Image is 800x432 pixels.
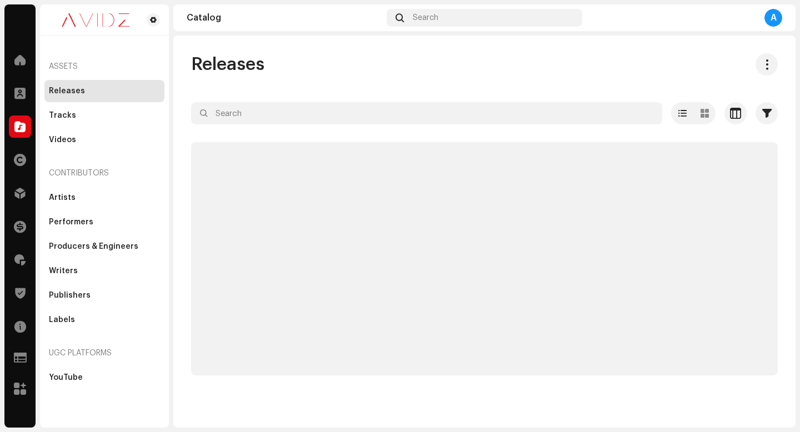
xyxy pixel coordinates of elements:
[49,193,76,202] div: Artists
[44,53,164,80] re-a-nav-header: Assets
[413,13,438,22] span: Search
[191,102,662,124] input: Search
[44,80,164,102] re-m-nav-item: Releases
[44,366,164,389] re-m-nav-item: YouTube
[191,53,264,76] span: Releases
[187,13,382,22] div: Catalog
[49,291,91,300] div: Publishers
[49,267,78,275] div: Writers
[44,260,164,282] re-m-nav-item: Writers
[44,160,164,187] re-a-nav-header: Contributors
[49,135,76,144] div: Videos
[49,315,75,324] div: Labels
[49,218,93,227] div: Performers
[49,87,85,96] div: Releases
[49,373,83,382] div: YouTube
[44,187,164,209] re-m-nav-item: Artists
[49,242,138,251] div: Producers & Engineers
[49,111,76,120] div: Tracks
[44,340,164,366] re-a-nav-header: UGC Platforms
[44,284,164,307] re-m-nav-item: Publishers
[764,9,782,27] div: A
[44,211,164,233] re-m-nav-item: Performers
[44,129,164,151] re-m-nav-item: Videos
[44,309,164,331] re-m-nav-item: Labels
[44,235,164,258] re-m-nav-item: Producers & Engineers
[44,104,164,127] re-m-nav-item: Tracks
[49,13,142,27] img: 0c631eef-60b6-411a-a233-6856366a70de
